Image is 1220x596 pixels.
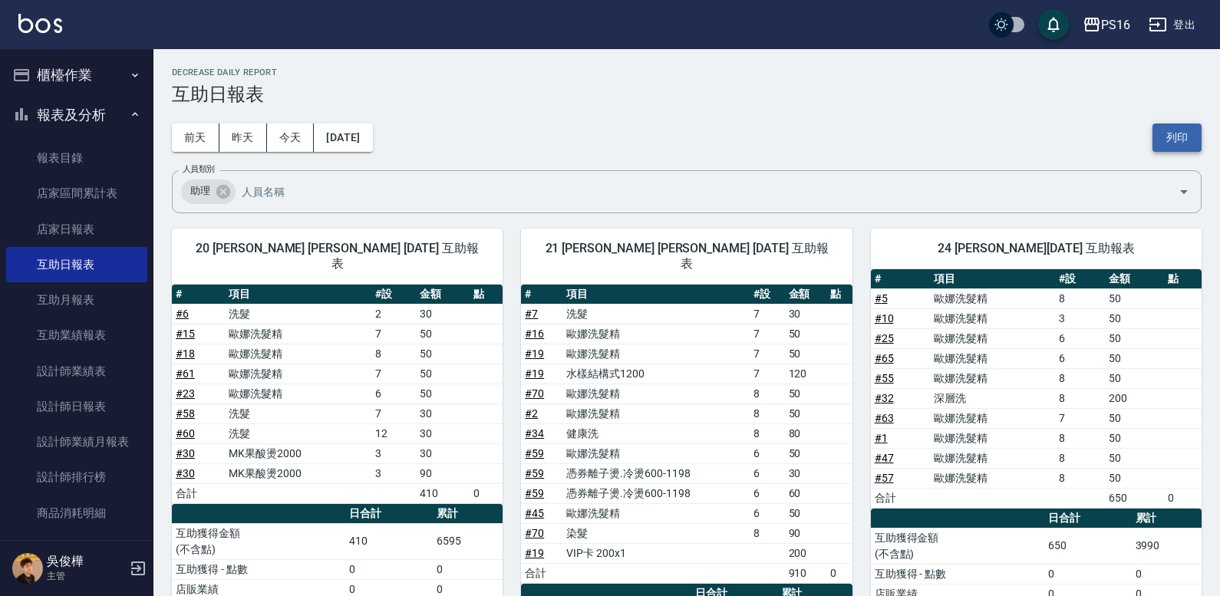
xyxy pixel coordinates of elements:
span: 20 [PERSON_NAME] [PERSON_NAME] [DATE] 互助報表 [190,241,484,272]
td: 0 [470,483,503,503]
div: PS16 [1101,15,1130,35]
td: 歐娜洗髮精 [930,308,1055,328]
td: 0 [1164,488,1202,508]
th: 金額 [785,285,826,305]
a: 互助日報表 [6,247,147,282]
a: #10 [875,312,894,324]
td: 8 [1055,468,1105,488]
th: 金額 [416,285,469,305]
td: 歐娜洗髮精 [225,364,371,384]
th: 日合計 [345,504,432,524]
td: 120 [785,364,826,384]
button: [DATE] [314,123,372,152]
a: 單一服務項目查詢 [6,531,147,566]
td: 8 [371,344,416,364]
td: 互助獲得金額 (不含點) [172,523,345,559]
h2: Decrease Daily Report [172,68,1202,77]
span: 24 [PERSON_NAME][DATE] 互助報表 [889,241,1183,256]
td: 7 [371,403,416,423]
td: 歐娜洗髮精 [930,348,1055,368]
td: 7 [371,364,416,384]
td: 50 [416,384,469,403]
th: 點 [1164,269,1202,289]
td: 30 [416,423,469,443]
a: #30 [176,467,195,479]
a: #45 [525,507,544,519]
td: 7 [750,324,784,344]
td: 50 [1105,348,1164,368]
a: #34 [525,427,544,440]
td: 80 [785,423,826,443]
a: 設計師業績表 [6,354,147,389]
button: 報表及分析 [6,95,147,135]
td: 8 [1055,448,1105,468]
table: a dense table [871,269,1202,509]
td: 合計 [871,488,930,508]
td: 410 [345,523,432,559]
th: #設 [750,285,784,305]
td: 歐娜洗髮精 [562,324,750,344]
td: 洗髮 [225,423,371,443]
a: 店家區間累計表 [6,176,147,211]
td: 90 [416,463,469,483]
td: 30 [416,443,469,463]
button: PS16 [1077,9,1136,41]
td: 50 [1105,308,1164,328]
th: 項目 [562,285,750,305]
td: 歐娜洗髮精 [225,324,371,344]
td: 50 [1105,328,1164,348]
td: 染髮 [562,523,750,543]
a: #63 [875,412,894,424]
a: #15 [176,328,195,340]
td: 歐娜洗髮精 [930,428,1055,448]
td: 互助獲得 - 點數 [172,559,345,579]
a: #61 [176,367,195,380]
td: 歐娜洗髮精 [225,344,371,364]
td: 8 [750,423,784,443]
a: #65 [875,352,894,364]
td: 7 [750,364,784,384]
td: 合計 [172,483,225,503]
td: 歐娜洗髮精 [562,403,750,423]
td: MK果酸燙2000 [225,463,371,483]
td: 8 [750,384,784,403]
td: 3 [371,443,416,463]
a: 商品消耗明細 [6,496,147,531]
th: 項目 [225,285,371,305]
a: 店家日報表 [6,212,147,247]
span: 助理 [181,183,219,199]
td: 歐娜洗髮精 [225,384,371,403]
a: #16 [525,328,544,340]
label: 人員類別 [183,163,215,175]
table: a dense table [521,285,852,584]
a: #19 [525,347,544,360]
td: 0 [826,563,852,583]
td: 6 [1055,328,1105,348]
a: #30 [176,447,195,459]
a: #58 [176,407,195,420]
button: 前天 [172,123,219,152]
td: 8 [1055,428,1105,448]
td: 50 [416,344,469,364]
th: # [521,285,562,305]
td: 200 [785,543,826,563]
td: 50 [1105,368,1164,388]
a: #59 [525,487,544,499]
button: 昨天 [219,123,267,152]
td: 2 [371,304,416,324]
th: 累計 [1132,509,1202,528]
th: # [871,269,930,289]
td: 歐娜洗髮精 [930,368,1055,388]
td: 50 [1105,428,1164,448]
h5: 吳俊樺 [47,554,125,569]
a: #18 [176,347,195,360]
a: #47 [875,452,894,464]
td: 50 [785,324,826,344]
table: a dense table [172,285,503,504]
td: 3 [1055,308,1105,328]
td: 60 [785,483,826,503]
td: 50 [785,384,826,403]
td: 200 [1105,388,1164,408]
td: 50 [785,443,826,463]
td: 7 [750,344,784,364]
